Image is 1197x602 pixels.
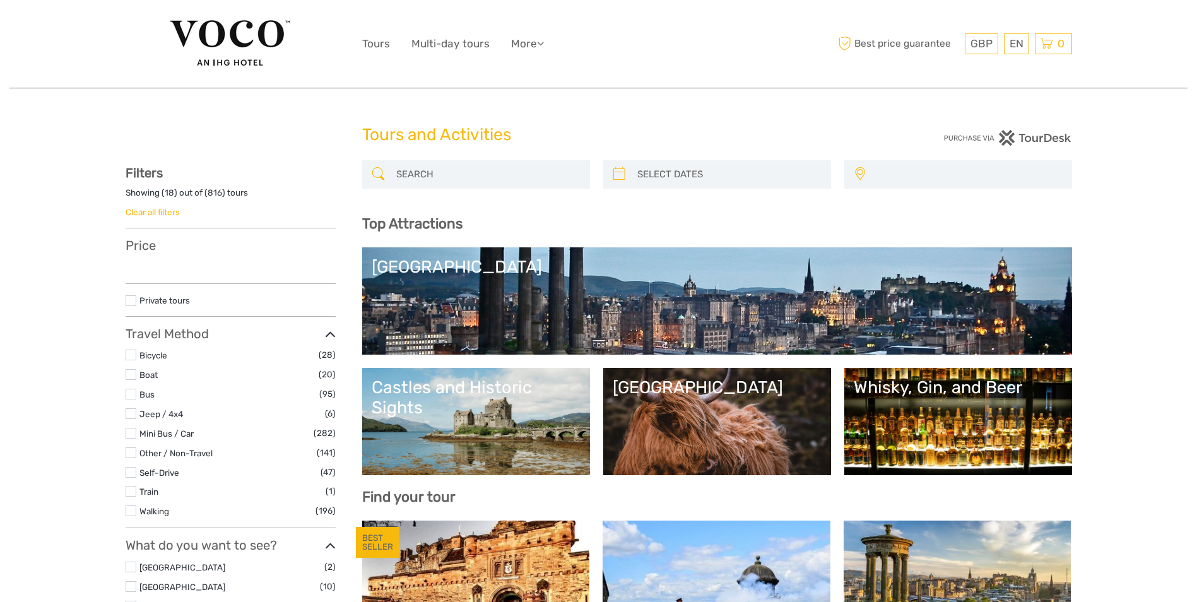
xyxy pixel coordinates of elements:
[139,582,225,592] a: [GEOGRAPHIC_DATA]
[372,257,1063,345] a: [GEOGRAPHIC_DATA]
[613,377,822,398] div: [GEOGRAPHIC_DATA]
[321,465,336,480] span: (47)
[208,187,222,199] label: 816
[319,348,336,362] span: (28)
[314,426,336,440] span: (282)
[835,33,962,54] span: Best price guarantee
[324,560,336,574] span: (2)
[139,562,225,572] a: [GEOGRAPHIC_DATA]
[139,350,167,360] a: Bicycle
[126,187,336,206] div: Showing ( ) out of ( ) tours
[325,406,336,421] span: (6)
[362,215,463,232] b: Top Attractions
[372,377,581,466] a: Castles and Historic Sights
[511,35,544,53] a: More
[139,506,169,516] a: Walking
[362,35,390,53] a: Tours
[139,448,213,458] a: Other / Non-Travel
[139,487,158,497] a: Train
[320,579,336,594] span: (10)
[326,484,336,499] span: (1)
[362,488,456,505] b: Find your tour
[319,367,336,382] span: (20)
[613,377,822,466] a: [GEOGRAPHIC_DATA]
[139,409,183,419] a: Jeep / 4x4
[319,387,336,401] span: (95)
[854,377,1063,466] a: Whisky, Gin, and Beer
[632,163,825,186] input: SELECT DATES
[372,257,1063,277] div: [GEOGRAPHIC_DATA]
[139,370,158,380] a: Boat
[356,527,399,558] div: BEST SELLER
[126,238,336,253] h3: Price
[315,504,336,518] span: (196)
[411,35,490,53] a: Multi-day tours
[372,377,581,418] div: Castles and Historic Sights
[126,165,163,180] strong: Filters
[139,295,190,305] a: Private tours
[362,125,835,145] h1: Tours and Activities
[943,130,1071,146] img: PurchaseViaTourDesk.png
[161,11,300,76] img: 2351-3db78779-5b4c-4a66-84b1-85ae754ee32d_logo_big.jpg
[139,389,155,399] a: Bus
[139,428,194,439] a: Mini Bus / Car
[126,207,180,217] a: Clear all filters
[1056,37,1066,50] span: 0
[126,326,336,341] h3: Travel Method
[317,446,336,460] span: (141)
[139,468,179,478] a: Self-Drive
[854,377,1063,398] div: Whisky, Gin, and Beer
[165,187,174,199] label: 18
[1004,33,1029,54] div: EN
[126,538,336,553] h3: What do you want to see?
[391,163,584,186] input: SEARCH
[970,37,993,50] span: GBP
